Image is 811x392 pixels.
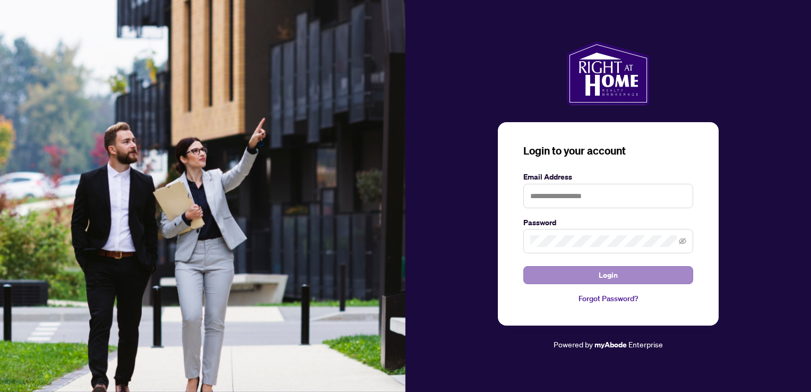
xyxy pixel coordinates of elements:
label: Password [523,217,693,228]
span: Login [599,267,618,284]
span: Enterprise [628,339,663,349]
a: myAbode [594,339,627,351]
button: Login [523,266,693,284]
a: Forgot Password? [523,293,693,304]
label: Email Address [523,171,693,183]
span: eye-invisible [679,237,686,245]
img: ma-logo [567,41,649,105]
h3: Login to your account [523,143,693,158]
span: Powered by [554,339,593,349]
